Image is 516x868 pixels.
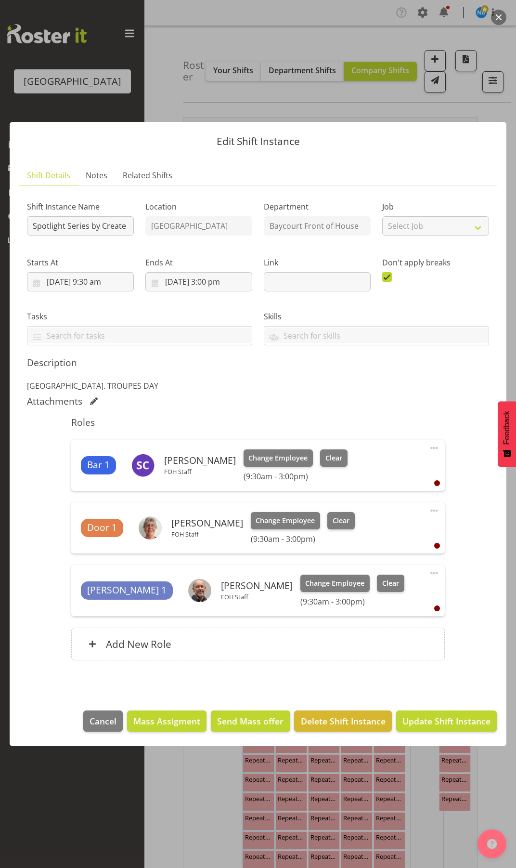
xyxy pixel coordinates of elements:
label: Location [145,201,252,212]
h6: [PERSON_NAME] [221,580,293,591]
p: [GEOGRAPHIC_DATA]. TROUPES DAY [27,380,489,392]
h6: (9:30am - 3:00pm) [244,472,348,481]
h6: [PERSON_NAME] [164,455,236,466]
p: Edit Shift Instance [19,136,497,146]
input: Search for tasks [27,328,252,343]
button: Clear [327,512,355,529]
span: [PERSON_NAME] 1 [87,583,167,597]
h6: (9:30am - 3:00pm) [251,534,355,544]
button: Mass Assigment [127,710,206,732]
div: User is clocked out [434,480,440,486]
div: User is clocked out [434,543,440,549]
img: help-xxl-2.png [487,839,497,849]
label: Starts At [27,257,134,268]
span: Feedback [503,411,511,445]
img: amanda-clark4b89f13daf37684e1306524067e87a54.png [139,516,162,539]
button: Change Employee [300,575,370,592]
h6: Add New Role [106,638,171,650]
h5: Description [27,357,489,368]
span: Change Employee [256,515,315,526]
button: Change Employee [244,449,313,467]
label: Job [382,201,489,212]
button: Send Mass offer [211,710,290,732]
span: Update Shift Instance [402,715,490,727]
span: Notes [86,170,107,181]
div: User is clocked out [434,605,440,611]
button: Update Shift Instance [396,710,497,732]
button: Clear [320,449,348,467]
span: Mass Assigment [133,715,200,727]
label: Don't apply breaks [382,257,489,268]
button: Clear [377,575,404,592]
p: FOH Staff [171,530,243,538]
button: Cancel [83,710,123,732]
p: FOH Staff [221,593,293,601]
label: Link [264,257,371,268]
span: Door 1 [87,521,117,535]
img: skye-colonna9939.jpg [131,454,155,477]
img: alec-werecf62608b5cf1bac0a7f4215149ea9c92.png [188,579,211,602]
span: Bar 1 [87,458,110,472]
input: Shift Instance Name [27,216,134,236]
span: Delete Shift Instance [301,715,386,727]
p: FOH Staff [164,468,236,475]
h6: [PERSON_NAME] [171,518,243,528]
input: Click to select... [145,272,252,291]
input: Click to select... [27,272,134,291]
label: Tasks [27,311,252,322]
span: Change Employee [305,578,364,589]
label: Department [264,201,371,212]
span: Clear [333,515,349,526]
input: Search for skills [264,328,489,343]
span: Shift Details [27,170,70,181]
label: Skills [264,311,489,322]
span: Cancel [90,715,116,727]
span: Send Mass offer [217,715,284,727]
span: Related Shifts [123,170,172,181]
span: Clear [382,578,399,589]
h6: (9:30am - 3:00pm) [300,597,404,606]
button: Feedback - Show survey [498,401,516,467]
h5: Roles [71,417,445,428]
span: Clear [325,453,342,463]
span: Change Employee [248,453,308,463]
button: Delete Shift Instance [294,710,391,732]
h5: Attachments [27,395,82,407]
button: Change Employee [251,512,321,529]
label: Ends At [145,257,252,268]
label: Shift Instance Name [27,201,134,212]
